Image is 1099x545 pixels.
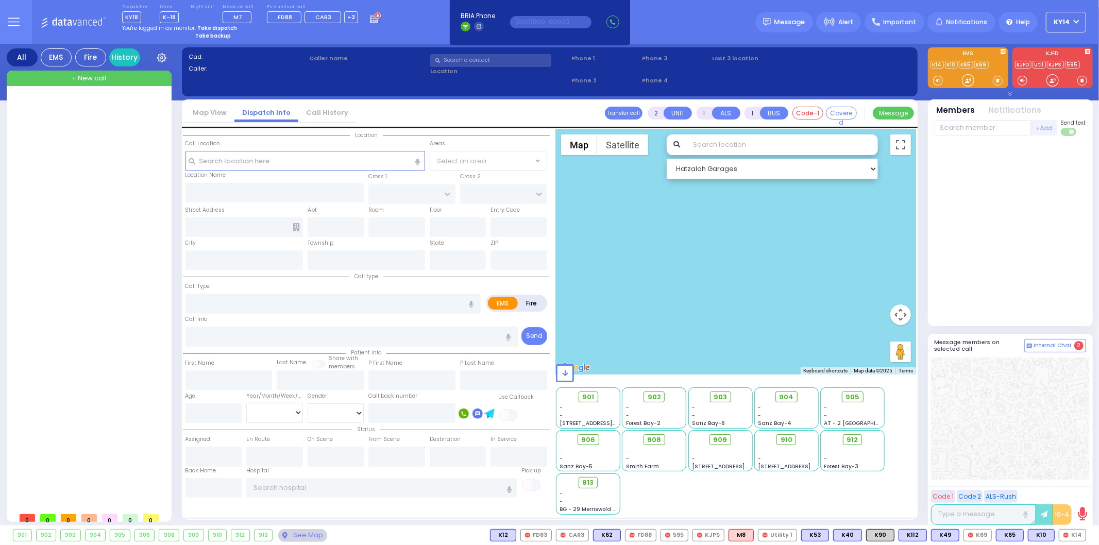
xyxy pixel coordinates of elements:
label: Township [308,239,333,247]
img: Logo [41,15,109,28]
span: Select an area [437,156,486,166]
span: 0 [61,514,76,522]
div: BLS [593,529,621,541]
div: CAR3 [556,529,589,541]
input: Search location here [185,151,425,171]
div: K49 [931,529,959,541]
div: K40 [833,529,862,541]
label: ZIP [491,239,498,247]
div: Fire [75,48,106,66]
a: K10 [945,61,958,69]
img: Google [559,361,593,374]
button: ALS [712,107,740,120]
label: Back Home [185,467,216,475]
button: Covered [826,107,857,120]
span: 903 [714,392,727,402]
span: 905 [846,392,859,402]
label: Last 3 location [713,54,811,63]
a: K65 [959,61,973,69]
div: K112 [899,529,927,541]
label: Call Location [185,140,221,148]
span: Important [883,18,916,27]
span: Other building occupants [293,223,300,231]
label: Floor [430,206,442,214]
div: 903 [61,530,80,541]
div: BLS [899,529,927,541]
span: - [560,498,563,505]
span: 906 [581,435,595,445]
button: Send [521,327,547,345]
strong: Take dispatch [197,24,237,32]
span: 902 [648,392,661,402]
div: FD88 [625,529,656,541]
label: En Route [246,435,270,444]
div: K90 [866,529,894,541]
label: P Last Name [460,359,494,367]
span: 913 [583,478,594,488]
label: First Name [185,359,215,367]
a: 595 [1065,61,1080,69]
span: Sanz Bay-5 [560,463,593,470]
div: 901 [13,530,31,541]
small: Share with [329,354,358,362]
div: 904 [86,530,106,541]
a: K14 [931,61,944,69]
span: +3 [347,13,355,21]
span: BG - 29 Merriewold S. [560,505,618,513]
h5: Message members on selected call [935,339,1024,352]
a: History [109,48,140,66]
div: K62 [593,529,621,541]
span: Phone 3 [642,54,709,63]
span: - [824,455,827,463]
input: Search member [935,120,1031,135]
label: Location [430,67,568,76]
span: Patient info [346,349,386,356]
div: ALS KJ [729,529,754,541]
span: CAR3 [316,13,332,21]
span: - [626,455,629,463]
span: - [692,404,695,412]
a: Map View [185,108,234,117]
span: - [758,447,761,455]
label: KJFD [1012,51,1093,58]
label: State [430,239,444,247]
div: BLS [801,529,829,541]
label: From Scene [368,435,400,444]
a: K69 [974,61,989,69]
span: - [692,412,695,419]
img: red-radio-icon.svg [561,533,566,538]
div: All [7,48,38,66]
span: 904 [779,392,793,402]
span: - [824,404,827,412]
div: See map [278,529,327,542]
span: 0 [40,514,56,522]
button: Show satellite imagery [597,134,648,155]
label: Location Name [185,171,226,179]
button: BUS [760,107,788,120]
span: AT - 2 [GEOGRAPHIC_DATA] [824,419,901,427]
span: 910 [781,435,792,445]
span: 2 [1074,341,1084,350]
img: red-radio-icon.svg [1063,533,1069,538]
div: 905 [110,530,130,541]
label: Destination [430,435,461,444]
div: FD83 [520,529,552,541]
span: members [329,363,355,370]
label: Fire units on call [267,4,359,10]
label: Call Type [185,282,210,291]
span: - [560,404,563,412]
span: - [560,412,563,419]
span: [STREET_ADDRESS][PERSON_NAME] [692,463,789,470]
div: K12 [490,529,516,541]
button: Code 1 [931,490,955,503]
label: EMS [488,297,518,310]
span: - [560,455,563,463]
label: Street Address [185,206,225,214]
button: Notifications [989,105,1042,116]
span: Alert [838,18,853,27]
div: BLS [833,529,862,541]
div: 906 [135,530,155,541]
a: Open this area in Google Maps (opens a new window) [559,361,593,374]
span: - [758,455,761,463]
span: 901 [582,392,594,402]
